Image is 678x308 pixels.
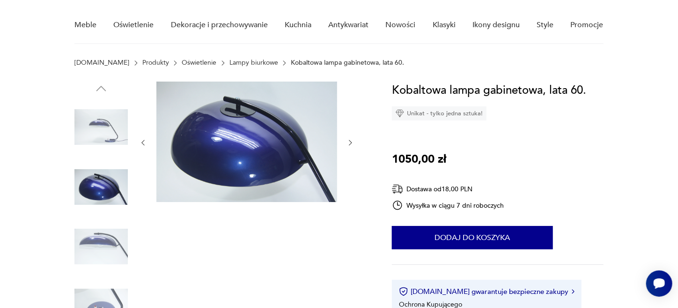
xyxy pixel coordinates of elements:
div: Unikat - tylko jedna sztuka! [392,106,486,120]
a: [DOMAIN_NAME] [74,59,129,67]
a: Meble [74,7,96,43]
a: Antykwariat [328,7,368,43]
a: Produkty [142,59,169,67]
a: Oświetlenie [114,7,154,43]
a: Ikony designu [472,7,520,43]
a: Nowości [386,7,416,43]
img: Ikona diamentu [396,109,404,118]
a: Klasyki [433,7,456,43]
a: Kuchnia [285,7,311,43]
img: Ikona dostawy [392,183,403,195]
a: Style [537,7,553,43]
button: [DOMAIN_NAME] gwarantuje bezpieczne zakupy [399,287,575,296]
img: Zdjęcie produktu Kobaltowa lampa gabinetowa, lata 60. [74,160,128,214]
img: Zdjęcie produktu Kobaltowa lampa gabinetowa, lata 60. [74,100,128,154]
a: Lampy biurkowe [229,59,278,67]
button: Dodaj do koszyka [392,226,553,249]
a: Promocje [571,7,604,43]
h1: Kobaltowa lampa gabinetowa, lata 60. [392,82,586,99]
p: Kobaltowa lampa gabinetowa, lata 60. [291,59,404,67]
img: Zdjęcie produktu Kobaltowa lampa gabinetowa, lata 60. [156,82,337,202]
img: Ikona certyfikatu [399,287,408,296]
a: Dekoracje i przechowywanie [171,7,268,43]
img: Ikona strzałki w prawo [572,289,575,294]
p: 1050,00 zł [392,150,446,168]
iframe: Smartsupp widget button [646,270,672,297]
div: Wysyłka w ciągu 7 dni roboczych [392,200,504,211]
div: Dostawa od 18,00 PLN [392,183,504,195]
img: Zdjęcie produktu Kobaltowa lampa gabinetowa, lata 60. [74,220,128,273]
a: Oświetlenie [182,59,216,67]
